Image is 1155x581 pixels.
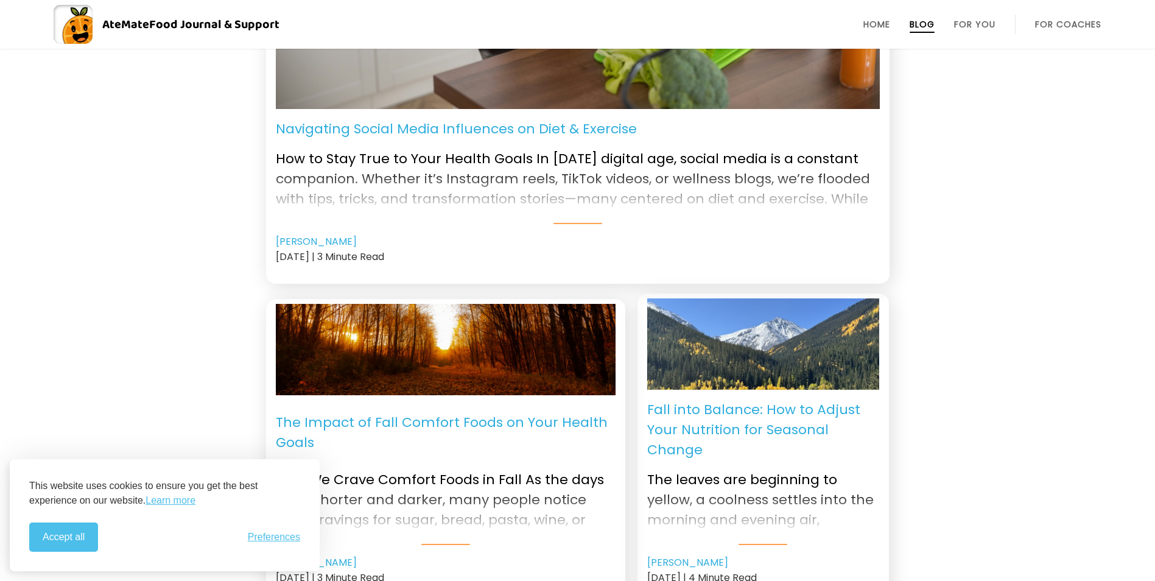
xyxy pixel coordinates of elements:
a: AteMateFood Journal & Support [54,5,1101,44]
div: [DATE] | 3 Minute Read [276,249,880,264]
a: The Impact of Fall Comfort Foods on Your Health Goals Why We Crave Comfort Foods in Fall As the d... [276,405,616,545]
p: How to Stay True to Your Health Goals In [DATE] digital age, social media is a constant companion... [276,139,880,207]
img: Food influencer [276,236,616,463]
button: Toggle preferences [248,532,300,543]
a: Home [863,19,890,29]
img: Autumn in Colorado [647,290,879,399]
a: Autumn in Colorado [647,298,879,390]
p: This website uses cookies to ensure you get the best experience on our website. [29,479,300,508]
span: Preferences [248,532,300,543]
p: The leaves are beginning to yellow, a coolness settles into the morning and evening air, summer h... [647,460,879,528]
span: Food Journal & Support [149,15,279,34]
button: Accept all cookies [29,523,98,552]
div: AteMate [93,15,279,34]
p: Fall into Balance: How to Adjust Your Nutrition for Seasonal Change [647,400,879,460]
a: Blog [910,19,935,29]
a: For You [954,19,995,29]
a: Learn more [146,493,195,508]
a: Food influencer [276,304,616,395]
p: Navigating Social Media Influences on Diet & Exercise [276,119,637,139]
a: Fall into Balance: How to Adjust Your Nutrition for Seasonal Change The leaves are beginning to y... [647,400,879,545]
a: For Coaches [1035,19,1101,29]
a: Navigating Social Media Influences on Diet & Exercise How to Stay True to Your Health Goals In [D... [276,119,880,224]
p: Why We Crave Comfort Foods in Fall As the days grow shorter and darker, many people notice their ... [276,460,616,528]
p: The Impact of Fall Comfort Foods on Your Health Goals [276,405,616,460]
a: [PERSON_NAME] [276,234,357,249]
a: [PERSON_NAME] [647,555,728,570]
